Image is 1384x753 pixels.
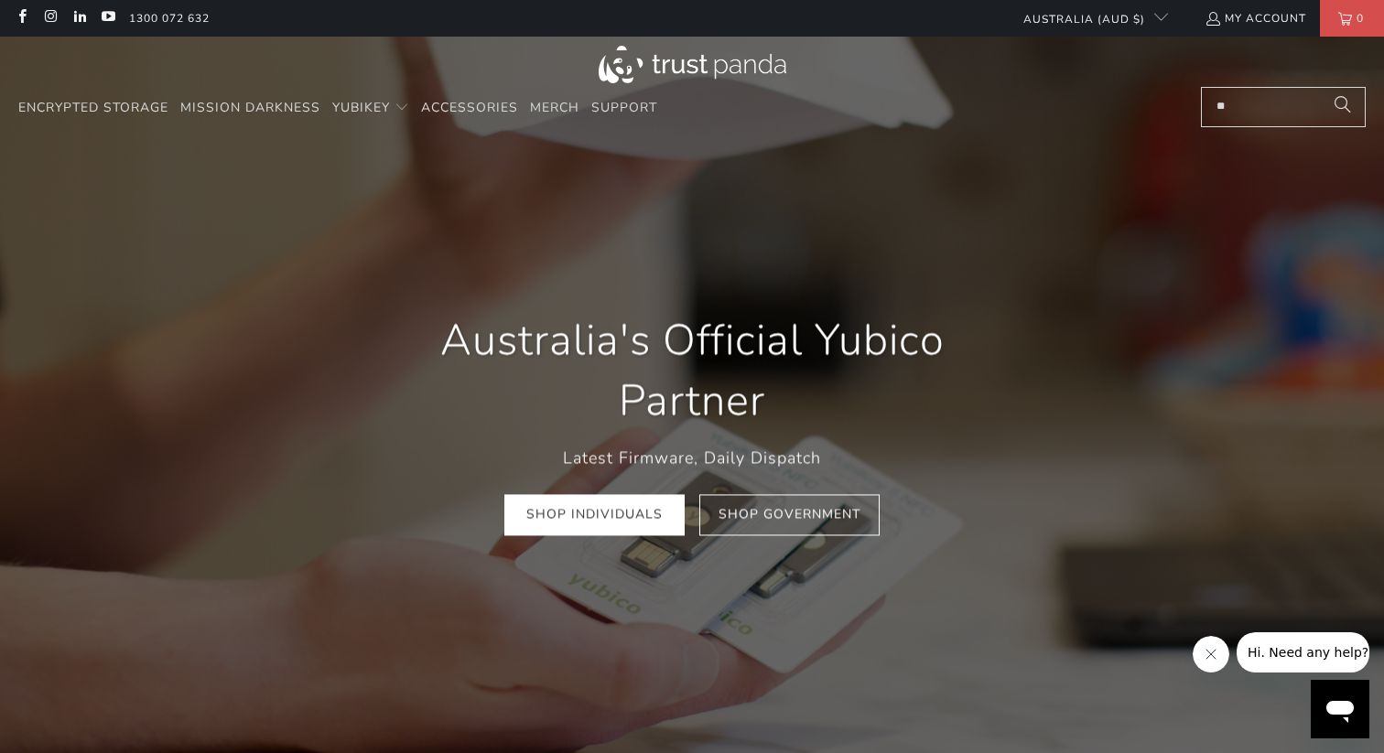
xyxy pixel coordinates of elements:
span: Mission Darkness [180,99,320,116]
a: Encrypted Storage [18,87,168,130]
a: Shop Government [699,494,880,535]
nav: Translation missing: en.navigation.header.main_nav [18,87,657,130]
a: Merch [530,87,579,130]
a: Mission Darkness [180,87,320,130]
a: Trust Panda Australia on Facebook [14,11,29,26]
a: Accessories [421,87,518,130]
iframe: Close message [1193,636,1229,672]
span: Merch [530,99,579,116]
a: 1300 072 632 [129,8,210,28]
h1: Australia's Official Yubico Partner [390,311,994,432]
iframe: Button to launch messaging window [1311,680,1369,738]
span: Encrypted Storage [18,99,168,116]
p: Latest Firmware, Daily Dispatch [390,445,994,471]
a: Support [591,87,657,130]
a: Shop Individuals [504,494,685,535]
iframe: Message from company [1237,632,1369,672]
input: Search... [1201,87,1366,127]
summary: YubiKey [332,87,409,130]
a: Trust Panda Australia on LinkedIn [71,11,87,26]
button: Search [1320,87,1366,127]
span: YubiKey [332,99,390,116]
a: My Account [1205,8,1306,28]
span: Support [591,99,657,116]
a: Trust Panda Australia on YouTube [100,11,115,26]
a: Trust Panda Australia on Instagram [42,11,58,26]
span: Accessories [421,99,518,116]
img: Trust Panda Australia [599,46,786,83]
